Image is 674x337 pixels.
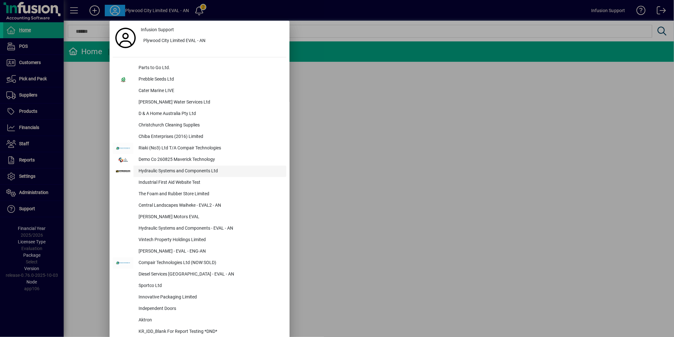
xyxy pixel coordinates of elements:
[133,280,286,292] div: Sportco Ltd
[133,97,286,108] div: [PERSON_NAME] Water Services Ltd
[113,131,286,143] button: Chiba Enterprises (2016) Limited
[113,154,286,166] button: Demo Co 260825 Maverick Technology
[113,246,286,257] button: [PERSON_NAME] - EVAL - ENG-AN
[113,177,286,189] button: Industrial First Aid Website Test
[113,234,286,246] button: Vintech Property Holdings Limited
[133,269,286,280] div: Diesel Services [GEOGRAPHIC_DATA] - EVAL - AN
[133,234,286,246] div: Vintech Property Holdings Limited
[133,189,286,200] div: The Foam and Rubber Store Limited
[133,246,286,257] div: [PERSON_NAME] - EVAL - ENG-AN
[133,223,286,234] div: Hydraulic Systems and Components - EVAL - AN
[113,280,286,292] button: Sportco Ltd
[113,223,286,234] button: Hydraulic Systems and Components - EVAL - AN
[113,292,286,303] button: Innovative Packaging Limited
[133,292,286,303] div: Innovative Packaging Limited
[133,85,286,97] div: Cater Marine LIVE
[113,32,138,44] a: Profile
[141,26,174,33] span: Infusion Support
[113,74,286,85] button: Prebble Seeds Ltd
[113,85,286,97] button: Cater Marine LIVE
[133,315,286,326] div: Aktron
[133,62,286,74] div: Parts to Go Ltd.
[113,200,286,212] button: Central Landscapes Waiheke - EVAL2 - AN
[133,166,286,177] div: Hydraulic Systems and Components Ltd
[113,212,286,223] button: [PERSON_NAME] Motors EVAL
[113,62,286,74] button: Parts to Go Ltd.
[133,257,286,269] div: Compair Technologies Ltd (NOW SOLD)
[133,303,286,315] div: Independent Doors
[113,166,286,177] button: Hydraulic Systems and Components Ltd
[133,177,286,189] div: Industrial First Aid Website Test
[113,143,286,154] button: Riaki (No3) Ltd T/A Compair Technologies
[113,120,286,131] button: Christchurch Cleaning Supplies
[133,143,286,154] div: Riaki (No3) Ltd T/A Compair Technologies
[133,131,286,143] div: Chiba Enterprises (2016) Limited
[133,108,286,120] div: D & A Home Australia Pty Ltd
[138,35,286,47] button: Plywood City Limited EVAL - AN
[113,189,286,200] button: The Foam and Rubber Store Limited
[133,74,286,85] div: Prebble Seeds Ltd
[133,212,286,223] div: [PERSON_NAME] Motors EVAL
[113,108,286,120] button: D & A Home Australia Pty Ltd
[113,257,286,269] button: Compair Technologies Ltd (NOW SOLD)
[113,303,286,315] button: Independent Doors
[113,315,286,326] button: Aktron
[113,269,286,280] button: Diesel Services [GEOGRAPHIC_DATA] - EVAL - AN
[133,154,286,166] div: Demo Co 260825 Maverick Technology
[133,120,286,131] div: Christchurch Cleaning Supplies
[138,24,286,35] a: Infusion Support
[113,97,286,108] button: [PERSON_NAME] Water Services Ltd
[133,200,286,212] div: Central Landscapes Waiheke - EVAL2 - AN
